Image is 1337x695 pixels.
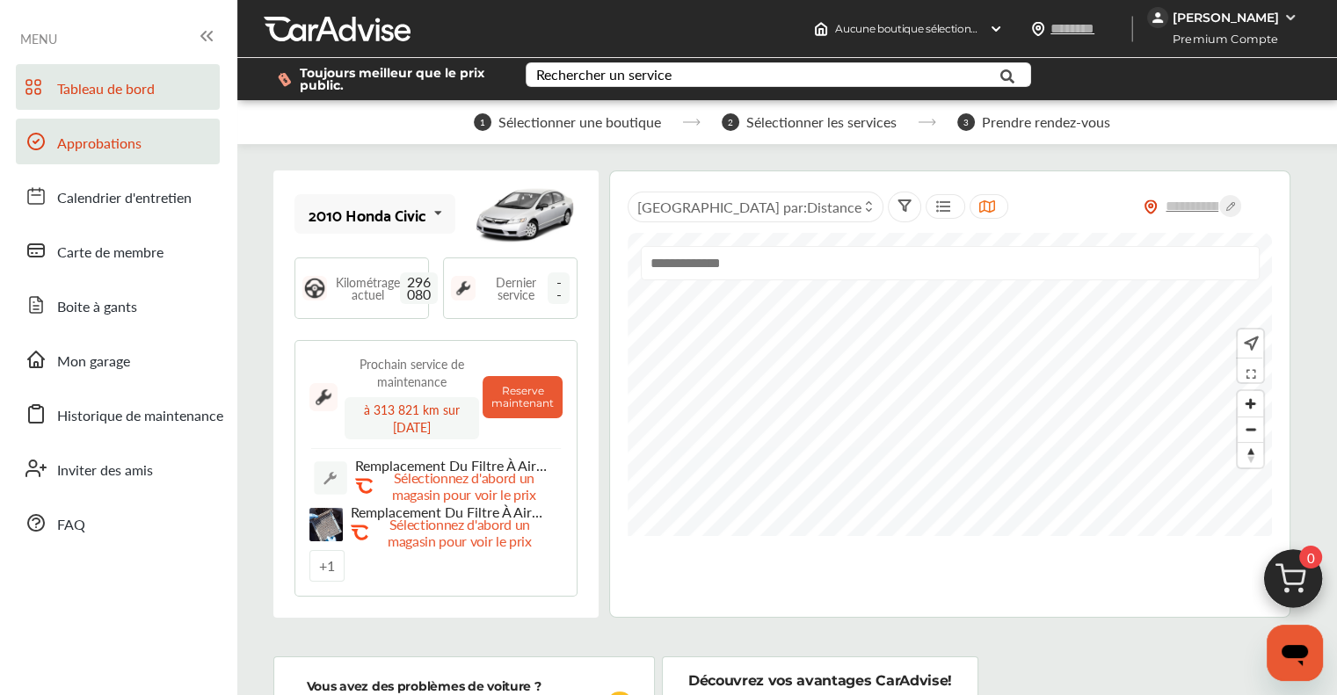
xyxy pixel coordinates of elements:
[355,457,549,474] p: Remplacement Du Filtre À Air Du Moteur
[451,276,476,300] img: maintenance_logo
[16,282,220,328] a: Boite à gants
[722,113,739,131] span: 2
[351,503,544,520] p: Remplacement Du Filtre À Air De La Cabine
[57,351,130,373] span: Mon garage
[57,405,223,428] span: Historique de maintenance
[814,22,828,36] img: header-home-logo.8d720a4f.svg
[1238,416,1263,442] button: Zoom out
[1240,334,1259,353] img: recenter.ce011a49.svg
[1173,10,1279,25] div: [PERSON_NAME]
[1144,199,1158,214] img: location_vector_orange.38f05af8.svg
[309,383,338,411] img: maintenance_logo
[1031,22,1045,36] img: location_vector.a44bc228.svg
[16,391,220,437] a: Historique de maintenance
[57,514,85,537] span: FAQ
[309,206,426,223] div: 2010 Honda Civic
[989,22,1003,36] img: header-down-arrow.9dd2ce7d.svg
[1283,11,1297,25] img: WGsFRI8htEPBVLJbROoPRyZpYNWhNONpIPPETTm6eUC0GeLEiAAAAAElFTkSuQmCC
[57,242,163,264] span: Carte de membre
[309,448,563,449] img: border-line.da1032d4.svg
[835,22,982,36] span: Aucune boutique sélectionnée
[400,272,438,304] span: 296 080
[16,445,220,491] a: Inviter des amis
[1238,442,1263,467] button: Reset bearing to north
[16,173,220,219] a: Calendrier d'entretien
[918,119,936,126] img: stepper-arrow.e24c07c6.svg
[57,296,137,319] span: Boite à gants
[688,671,952,691] p: Découvrez vos avantages CarAdvise!
[376,469,552,503] p: Sélectionnez d'abord un magasin pour voir le prix
[536,68,672,82] div: Rechercher un service
[548,272,570,304] span: --
[1131,16,1133,42] img: header-divider.bc55588e.svg
[498,114,661,130] span: Sélectionner une boutique
[637,197,861,217] span: [GEOGRAPHIC_DATA] par :
[1238,391,1263,416] button: Zoom in
[16,228,220,273] a: Carte de membre
[474,113,491,131] span: 1
[1299,546,1322,568] span: 0
[16,337,220,382] a: Mon garage
[309,550,345,582] a: +1
[302,276,327,300] img: steering_logo
[1238,443,1263,467] span: Reset bearing to north
[336,276,400,300] span: Kilométrage actuel
[982,114,1110,130] span: Prendre rendez-vous
[1267,625,1323,681] iframe: Button to launch messaging window
[20,32,57,46] span: MENU
[345,355,480,390] div: Prochain service de maintenance
[345,397,480,439] div: à 313 821 km sur [DATE]
[1149,30,1291,48] span: Premium Compte
[278,72,291,87] img: dollor_label_vector.a70140d1.svg
[57,187,192,210] span: Calendrier d'entretien
[682,119,701,126] img: stepper-arrow.e24c07c6.svg
[16,500,220,546] a: FAQ
[309,508,343,541] img: cabin-air-filter-replacement-thumb.jpg
[957,113,975,131] span: 3
[314,461,347,495] img: default_wrench_icon.d1a43860.svg
[472,175,578,254] img: mobile_6646_st0640_046.jpg
[57,460,153,482] span: Inviter des amis
[746,114,897,130] span: Sélectionner les services
[483,376,563,418] button: Reserve maintenant
[628,233,1272,536] canvas: Map
[57,133,142,156] span: Approbations
[300,67,498,91] span: Toujours meilleur que le prix public.
[57,78,155,101] span: Tableau de bord
[807,197,861,217] span: Distance
[16,64,220,110] a: Tableau de bord
[1251,541,1335,626] img: cart_icon.3d0951e8.svg
[309,550,345,582] div: + 1
[484,276,548,300] span: Dernier service
[372,516,548,549] p: Sélectionnez d'abord un magasin pour voir le prix
[1147,7,1168,28] img: jVpblrzwTbfkPYzPPzSLxeg0AAAAASUVORK5CYII=
[16,119,220,164] a: Approbations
